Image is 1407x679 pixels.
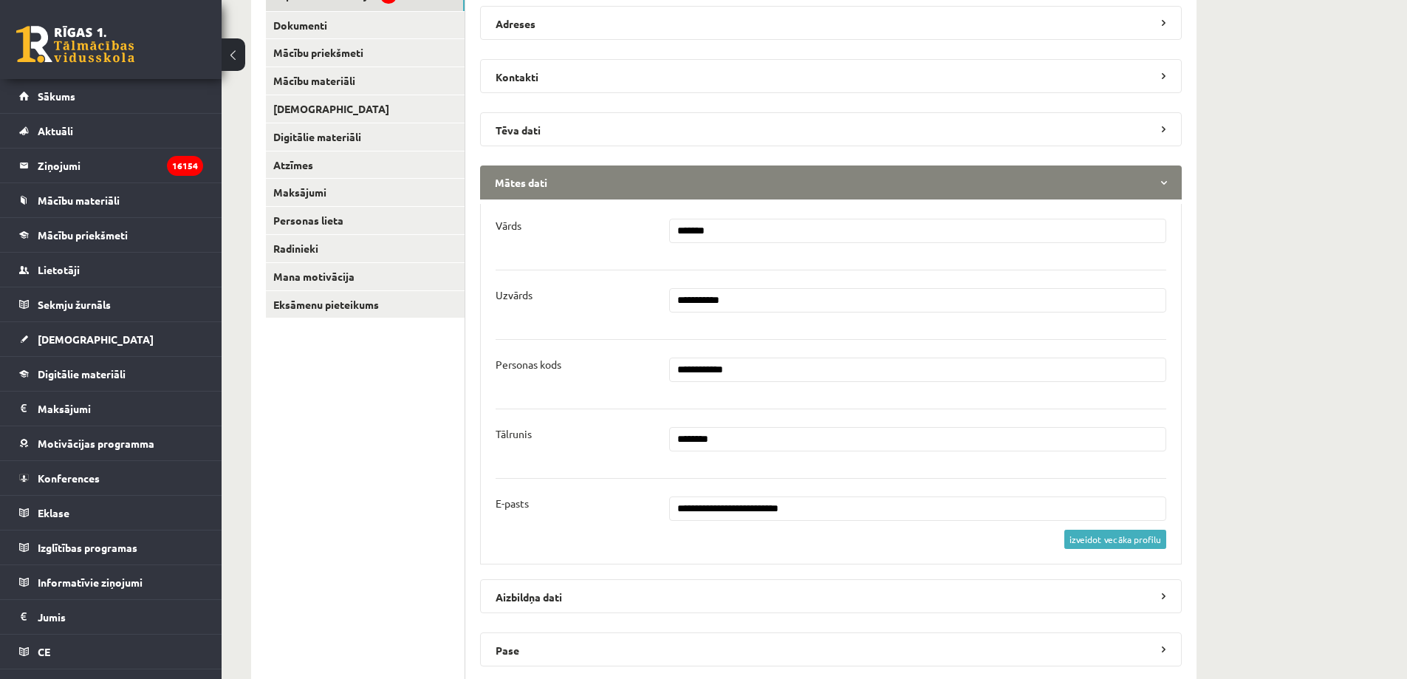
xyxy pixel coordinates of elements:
legend: Maksājumi [38,392,203,426]
span: Sekmju žurnāls [38,298,111,311]
span: Aktuāli [38,124,73,137]
legend: Ziņojumi [38,149,203,182]
a: Dokumenti [266,12,465,39]
a: Konferences [19,461,203,495]
a: Mācību priekšmeti [19,218,203,252]
p: Vārds [496,219,521,232]
span: Jumis [38,610,66,624]
span: Digitālie materiāli [38,367,126,381]
a: [DEMOGRAPHIC_DATA] [19,322,203,356]
a: Mācību materiāli [19,183,203,217]
a: Mana motivācija [266,263,465,290]
legend: Aizbildņa dati [480,579,1182,613]
span: Konferences [38,471,100,485]
span: CE [38,645,50,658]
span: Informatīvie ziņojumi [38,576,143,589]
i: 16154 [167,156,203,176]
a: Eksāmenu pieteikums [266,291,465,318]
a: Atzīmes [266,151,465,179]
a: Motivācijas programma [19,426,203,460]
p: E-pasts [496,497,529,510]
a: Maksājumi [19,392,203,426]
a: Mācību priekšmeti [266,39,465,66]
a: Informatīvie ziņojumi [19,565,203,599]
a: Mācību materiāli [266,67,465,95]
a: Izglītības programas [19,530,203,564]
legend: Tēva dati [480,112,1182,146]
p: Tālrunis [496,427,532,440]
span: [DEMOGRAPHIC_DATA] [38,332,154,346]
span: Eklase [38,506,69,519]
legend: Pase [480,632,1182,666]
span: Lietotāji [38,263,80,276]
span: Motivācijas programma [38,437,154,450]
legend: Mātes dati [480,166,1182,199]
a: Personas lieta [266,207,465,234]
legend: Kontakti [480,59,1182,93]
a: Lietotāji [19,253,203,287]
a: Maksājumi [266,179,465,206]
a: Sākums [19,79,203,113]
a: Rīgas 1. Tālmācības vidusskola [16,26,134,63]
legend: Adreses [480,6,1182,40]
a: Eklase [19,496,203,530]
a: Sekmju žurnāls [19,287,203,321]
a: Radinieki [266,235,465,262]
span: Mācību materiāli [38,194,120,207]
p: Personas kods [496,358,561,371]
a: izveidot vecāka profilu [1064,530,1166,549]
a: Aktuāli [19,114,203,148]
span: Mācību priekšmeti [38,228,128,242]
a: [DEMOGRAPHIC_DATA] [266,95,465,123]
p: Uzvārds [496,288,533,301]
a: Jumis [19,600,203,634]
a: Digitālie materiāli [19,357,203,391]
a: Ziņojumi16154 [19,149,203,182]
span: Sākums [38,89,75,103]
a: Digitālie materiāli [266,123,465,151]
span: Izglītības programas [38,541,137,554]
a: CE [19,635,203,669]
